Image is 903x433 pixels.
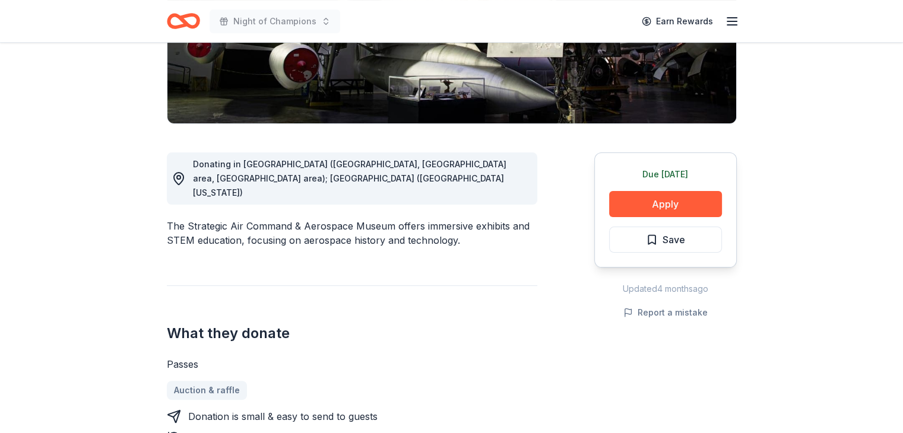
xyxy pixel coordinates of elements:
[594,282,737,296] div: Updated 4 months ago
[623,305,708,320] button: Report a mistake
[167,357,537,371] div: Passes
[635,11,720,32] a: Earn Rewards
[609,191,722,217] button: Apply
[663,232,685,247] span: Save
[233,14,316,28] span: Night of Champions
[167,219,537,247] div: The Strategic Air Command & Aerospace Museum offers immersive exhibits and STEM education, focusi...
[167,324,537,343] h2: What they donate
[188,409,378,424] div: Donation is small & easy to send to guests
[609,167,722,182] div: Due [DATE]
[210,9,340,33] button: Night of Champions
[193,159,506,198] span: Donating in [GEOGRAPHIC_DATA] ([GEOGRAPHIC_DATA], [GEOGRAPHIC_DATA] area, [GEOGRAPHIC_DATA] area)...
[167,7,200,35] a: Home
[609,227,722,253] button: Save
[167,381,247,400] a: Auction & raffle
